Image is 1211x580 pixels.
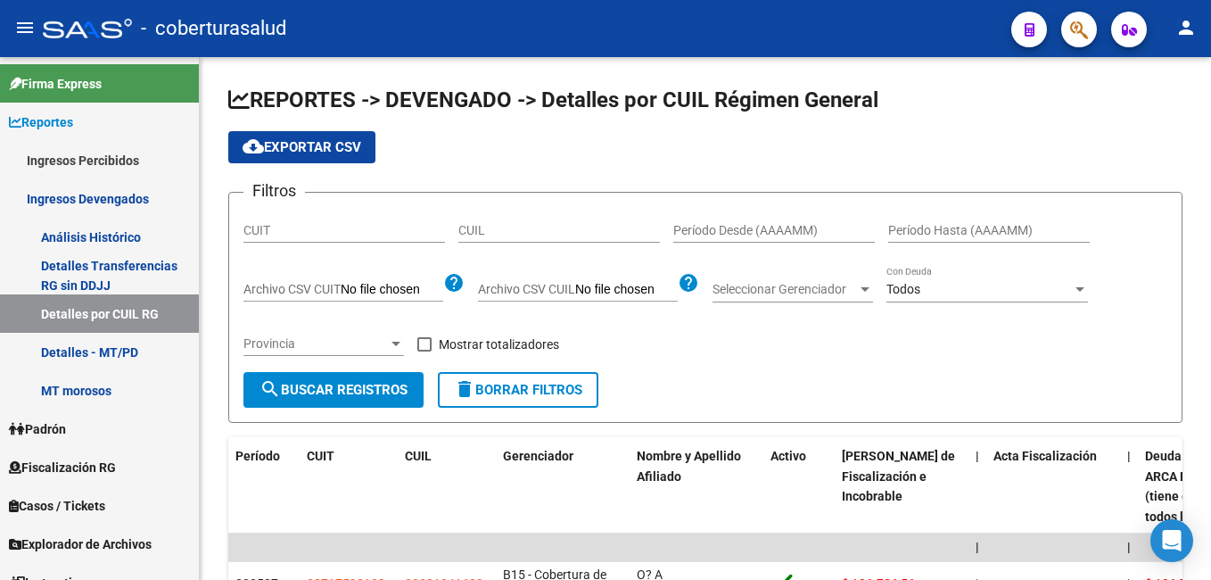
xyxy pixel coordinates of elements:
[243,372,424,408] button: Buscar Registros
[259,382,408,398] span: Buscar Registros
[259,378,281,400] mat-icon: search
[968,437,986,536] datatable-header-cell: |
[1127,449,1131,463] span: |
[637,449,741,484] span: Nombre y Apellido Afiliado
[14,17,36,38] mat-icon: menu
[454,382,582,398] span: Borrar Filtros
[770,449,806,463] span: Activo
[243,282,341,296] span: Archivo CSV CUIT
[9,534,152,554] span: Explorador de Archivos
[842,449,955,504] span: [PERSON_NAME] de Fiscalización e Incobrable
[976,540,979,554] span: |
[976,449,979,463] span: |
[986,437,1120,536] datatable-header-cell: Acta Fiscalización
[678,272,699,294] mat-icon: help
[886,282,920,296] span: Todos
[443,272,465,294] mat-icon: help
[1127,540,1131,554] span: |
[438,372,598,408] button: Borrar Filtros
[398,437,496,536] datatable-header-cell: CUIL
[341,282,443,298] input: Archivo CSV CUIT
[9,496,105,516] span: Casos / Tickets
[228,437,300,536] datatable-header-cell: Período
[300,437,398,536] datatable-header-cell: CUIT
[228,131,375,163] button: Exportar CSV
[235,449,280,463] span: Período
[243,178,305,203] h3: Filtros
[763,437,835,536] datatable-header-cell: Activo
[307,449,334,463] span: CUIT
[243,336,388,352] span: Provincia
[454,378,475,400] mat-icon: delete
[993,449,1097,463] span: Acta Fiscalización
[439,334,559,355] span: Mostrar totalizadores
[1175,17,1197,38] mat-icon: person
[243,139,361,155] span: Exportar CSV
[243,136,264,157] mat-icon: cloud_download
[1120,437,1138,536] datatable-header-cell: |
[835,437,968,536] datatable-header-cell: Deuda Bruta Neto de Fiscalización e Incobrable
[405,449,432,463] span: CUIL
[575,282,678,298] input: Archivo CSV CUIL
[713,282,857,297] span: Seleccionar Gerenciador
[9,419,66,439] span: Padrón
[141,9,286,48] span: - coberturasalud
[630,437,763,536] datatable-header-cell: Nombre y Apellido Afiliado
[9,74,102,94] span: Firma Express
[9,112,73,132] span: Reportes
[1150,519,1193,562] div: Open Intercom Messenger
[228,87,878,112] span: REPORTES -> DEVENGADO -> Detalles por CUIL Régimen General
[496,437,630,536] datatable-header-cell: Gerenciador
[503,449,573,463] span: Gerenciador
[478,282,575,296] span: Archivo CSV CUIL
[9,458,116,477] span: Fiscalización RG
